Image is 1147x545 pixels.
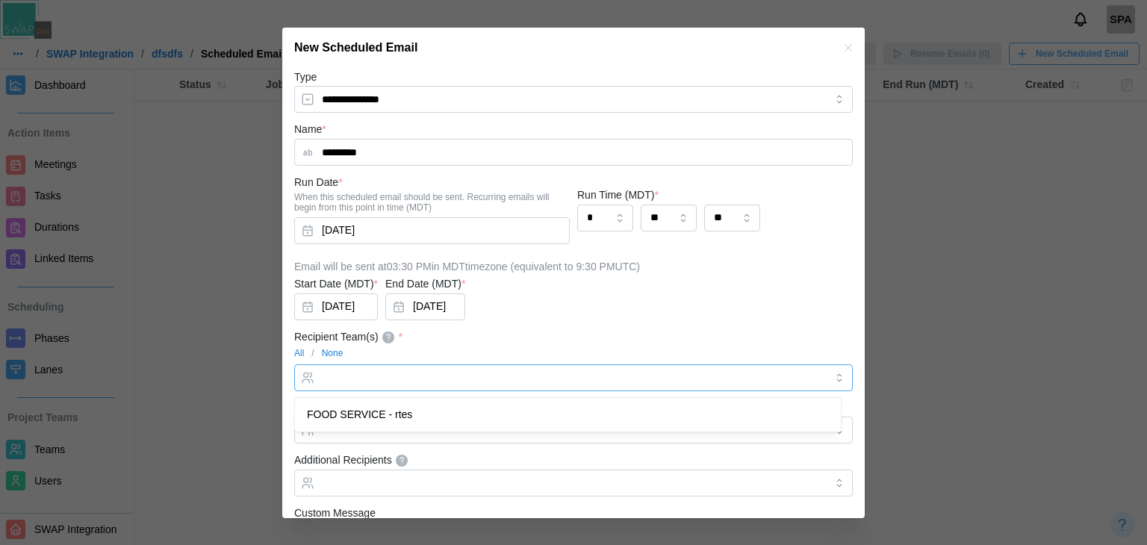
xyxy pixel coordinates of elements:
[322,346,344,361] a: None
[294,452,392,469] div: Additional Recipients
[385,293,465,320] button: Aug 29, 2025
[294,69,317,86] label: Type
[577,187,659,204] label: Run Time (MDT)
[294,259,853,275] div: Email will be sent at 03:30 PM in MDT timezone (equivalent to 9:30 PM UTC)
[294,346,304,361] a: All
[298,401,838,429] div: FOOD SERVICE - rtes
[385,276,465,293] label: End Date (MDT)
[294,346,853,361] div: /
[294,217,570,244] button: Aug 15, 2025
[294,329,379,346] div: Recipient Team(s)
[294,175,343,191] label: Run Date
[294,192,570,214] div: When this scheduled email should be sent. Recurring emails will begin from this point in time (MDT)
[294,293,378,320] button: Aug 15, 2025
[294,276,378,293] label: Start Date (MDT)
[294,505,376,522] label: Custom Message
[294,122,326,138] label: Name
[294,42,417,54] h2: New Scheduled Email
